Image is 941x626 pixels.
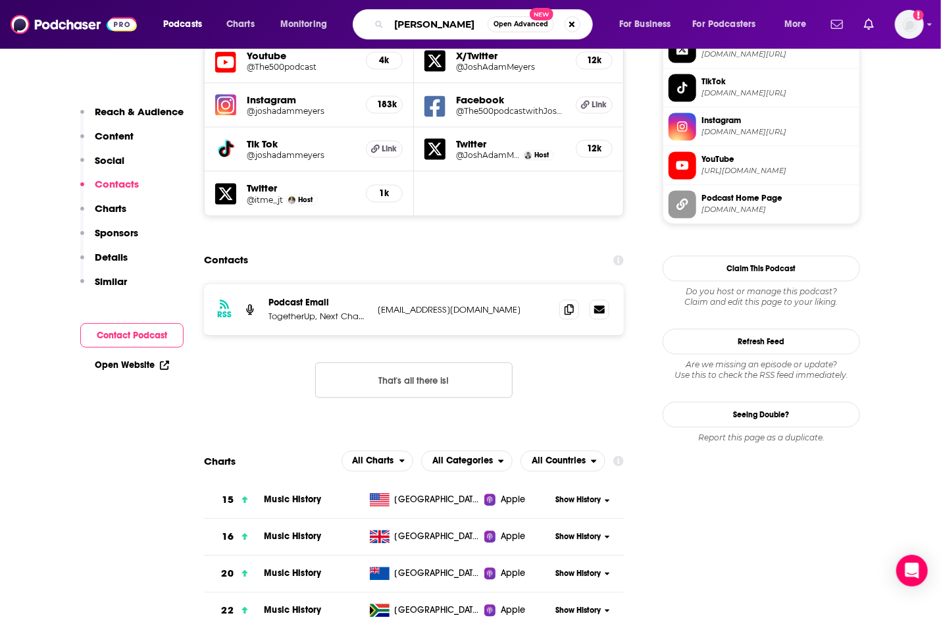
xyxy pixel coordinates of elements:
a: Apple [484,530,551,543]
button: Show History [551,531,615,542]
div: Search podcasts, credits, & more... [365,9,605,39]
a: Apple [484,493,551,506]
a: 20 [204,556,264,592]
span: Apple [501,604,526,617]
span: Do you host or manage this podcast? [663,286,860,297]
a: @JoshAdamMeyers [456,62,565,72]
a: Show notifications dropdown [859,13,879,36]
a: Show notifications dropdown [826,13,848,36]
span: Link [592,99,607,110]
span: Open Advanced [494,21,548,28]
input: Search podcasts, credits, & more... [389,14,488,35]
h5: Instagram [247,93,355,106]
span: Link [382,143,397,154]
svg: Add a profile image [913,10,924,20]
span: Logged in as SusanHershberg [895,10,924,39]
a: Music History [264,604,321,615]
a: Apple [484,567,551,580]
button: Show profile menu [895,10,924,39]
a: @joshadammeyers [247,106,355,116]
a: Link [576,96,613,113]
div: Open Intercom Messenger [896,555,928,587]
span: Host [298,196,313,204]
button: Nothing here. [315,362,513,398]
a: @JoshAdamMeyers [456,150,519,160]
span: https://www.youtube.com/@The500podcast [701,166,854,176]
a: Podcast Home Page[DOMAIN_NAME] [669,190,854,218]
p: TogetherUp, Next Chapter Podcasts [268,311,367,322]
h2: Categories [421,450,513,471]
span: YouTube [701,153,854,165]
h5: 1k [377,188,392,199]
h5: @joshadammeyers [247,150,355,160]
span: For Business [619,15,671,34]
button: Similar [80,275,127,300]
a: Music History [264,567,321,579]
img: iconImage [215,94,236,115]
h5: @itme_jt [247,195,283,205]
a: Music History [264,494,321,505]
h5: Facebook [456,93,565,106]
h3: 16 [222,529,234,544]
h5: 12k [587,143,601,154]
p: Similar [95,275,127,288]
a: Music History [264,531,321,542]
span: Show History [555,568,601,579]
p: Social [95,154,124,167]
button: open menu [271,14,344,35]
a: Apple [484,604,551,617]
span: United States [395,493,480,506]
button: open menu [610,14,688,35]
span: All Categories [432,456,493,465]
span: Monitoring [280,15,327,34]
h5: Twitter [456,138,565,150]
button: Reach & Audience [80,105,184,130]
button: Show History [551,494,615,506]
span: Show History [555,494,601,506]
span: More [784,15,807,34]
button: Details [80,251,128,275]
button: open menu [342,450,414,471]
h3: RSS [217,309,232,320]
a: 16 [204,519,264,555]
h5: Youtube [247,49,355,62]
button: open menu [421,450,513,471]
span: Apple [501,530,526,543]
a: Podchaser - Follow, Share and Rate Podcasts [11,12,137,37]
span: TikTok [701,76,854,88]
h5: @The500podcast [247,62,355,72]
p: [EMAIL_ADDRESS][DOMAIN_NAME] [378,304,549,315]
button: open menu [684,14,775,35]
span: Show History [555,605,601,616]
a: [GEOGRAPHIC_DATA] [365,604,485,617]
h5: @The500podcastwithJoshAdamMeyers [456,106,565,116]
h2: Contacts [204,248,248,273]
button: Contact Podcast [80,323,184,348]
span: United Kingdom [395,530,480,543]
h2: Platforms [342,450,414,471]
h3: 22 [222,603,234,618]
span: New [530,8,553,20]
a: Link [366,140,403,157]
div: Claim and edit this page to your liking. [663,286,860,307]
h3: 20 [222,566,234,581]
h5: 4k [377,55,392,66]
a: [GEOGRAPHIC_DATA] [365,493,485,506]
div: Are we missing an episode or update? Use this to check the RSS feed immediately. [663,359,860,380]
span: instagram.com/joshadammeyers [701,127,854,137]
span: Charts [226,15,255,34]
span: Host [534,151,549,159]
button: open menu [521,450,605,471]
a: X/Twitter[DOMAIN_NAME][URL] [669,35,854,63]
h5: 183k [377,99,392,110]
span: All Charts [353,456,394,465]
img: Jeremiah Tittle [288,196,295,203]
button: Show History [551,605,615,616]
div: Report this page as a duplicate. [663,432,860,443]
